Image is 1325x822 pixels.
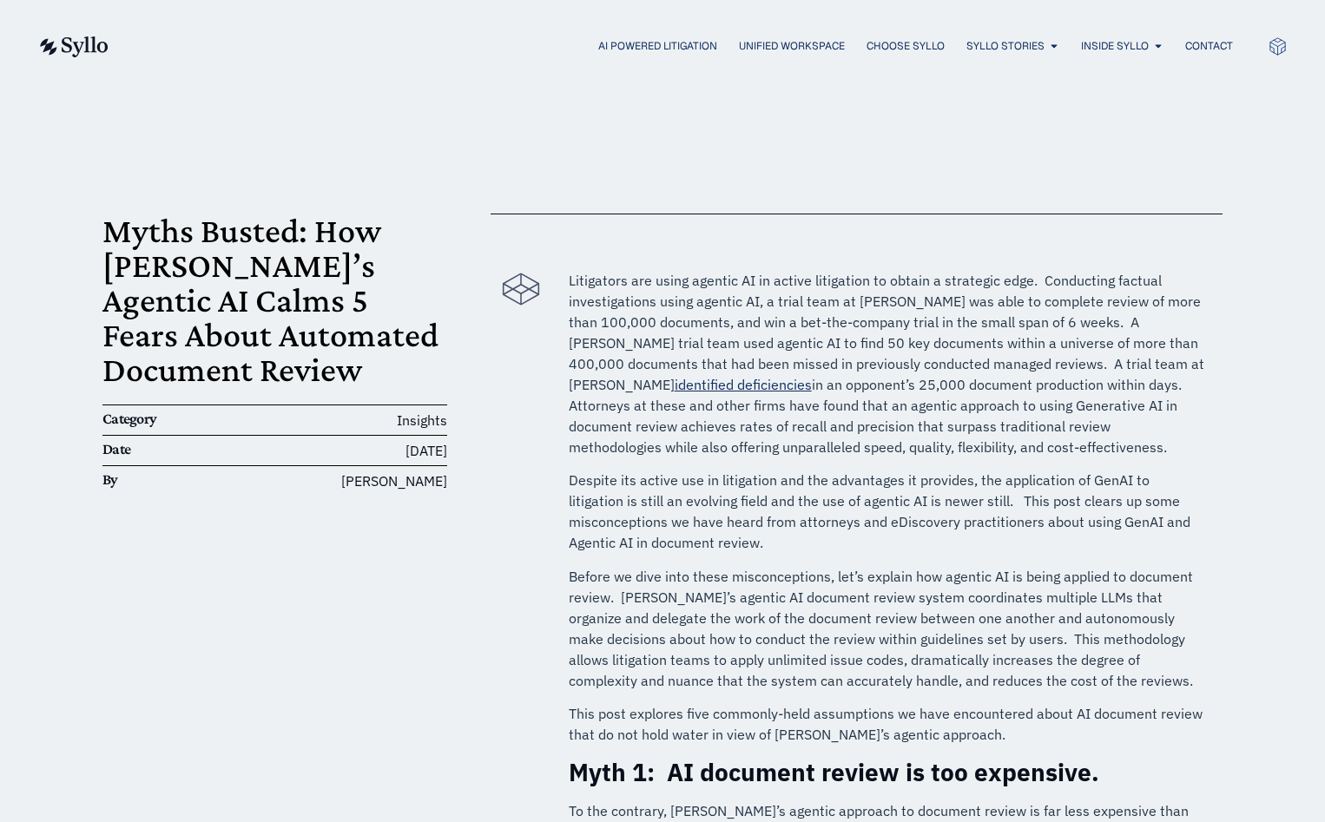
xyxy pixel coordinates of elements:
strong: Myth 1: AI document review is too expensive. [569,756,1099,788]
h6: By [102,470,217,490]
p: This post explores five commonly-held assumptions we have encountered about AI document review th... [569,703,1205,745]
h1: Myths Busted: How [PERSON_NAME]’s Agentic AI Calms 5 Fears About Automated Document Review [102,214,447,387]
h6: Category [102,410,217,429]
p: Litigators are using agentic AI in active litigation to obtain a strategic edge. Conducting factu... [569,270,1205,457]
span: [PERSON_NAME] [341,470,447,491]
img: syllo [37,36,109,57]
p: Before we dive into these misconceptions, let’s explain how agentic AI is being applied to docume... [569,566,1205,691]
p: Despite its active use in litigation and the advantages it provides, the application of GenAI to ... [569,470,1205,553]
a: Syllo Stories [966,38,1045,54]
a: Contact [1185,38,1233,54]
a: Unified Workspace [739,38,845,54]
time: [DATE] [405,442,447,459]
a: Inside Syllo [1081,38,1149,54]
a: Choose Syllo [867,38,945,54]
h6: Date [102,440,217,459]
div: Menu Toggle [143,38,1233,55]
a: AI Powered Litigation [598,38,717,54]
a: identified deficiencies [675,376,812,393]
nav: Menu [143,38,1233,55]
span: Insights [397,411,447,429]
